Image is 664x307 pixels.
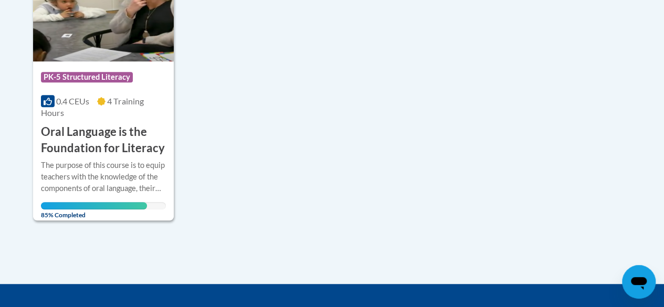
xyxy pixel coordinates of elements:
span: PK-5 Structured Literacy [41,72,133,82]
iframe: Button to launch messaging window [622,265,656,299]
span: 85% Completed [41,202,147,219]
h3: Oral Language is the Foundation for Literacy [41,124,166,156]
div: Your progress [41,202,147,209]
div: The purpose of this course is to equip teachers with the knowledge of the components of oral lang... [41,160,166,194]
span: 0.4 CEUs [56,96,89,106]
